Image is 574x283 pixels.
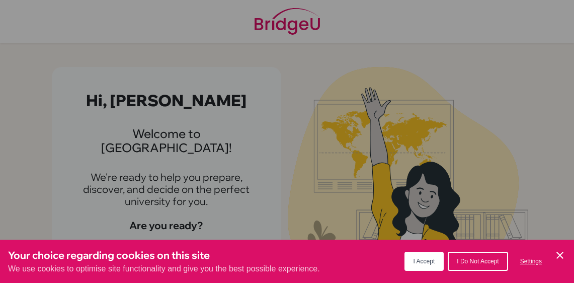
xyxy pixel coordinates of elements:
span: Settings [520,258,542,265]
button: I Accept [404,252,444,271]
p: We use cookies to optimise site functionality and give you the best possible experience. [8,263,320,275]
button: Save and close [554,249,566,261]
button: Settings [512,253,550,270]
button: I Do Not Accept [448,252,508,271]
span: I Accept [414,258,435,265]
h3: Your choice regarding cookies on this site [8,248,320,263]
span: I Do Not Accept [457,258,499,265]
